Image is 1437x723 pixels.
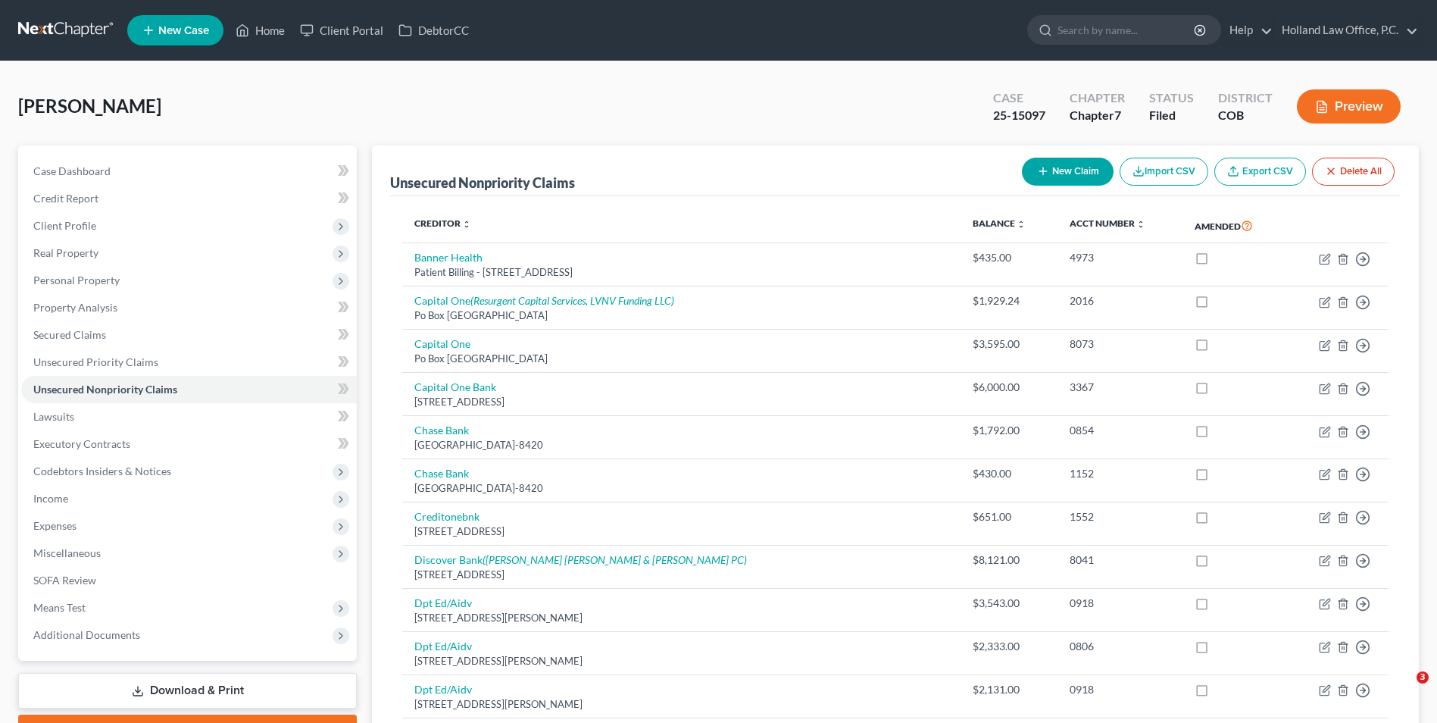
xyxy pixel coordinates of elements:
a: Creditonebnk [414,510,480,523]
div: [GEOGRAPHIC_DATA]-8420 [414,438,948,452]
div: Case [993,89,1045,107]
div: $430.00 [973,466,1045,481]
a: Chase Bank [414,424,469,437]
i: unfold_more [1136,220,1145,229]
input: Search by name... [1057,16,1196,44]
div: 0918 [1070,596,1170,611]
a: SOFA Review [21,567,357,594]
a: Client Portal [292,17,391,44]
div: [STREET_ADDRESS] [414,395,948,409]
div: Po Box [GEOGRAPHIC_DATA] [414,352,948,366]
a: Download & Print [18,673,357,709]
span: 3 [1417,671,1429,684]
div: $1,929.24 [973,293,1045,308]
span: Lawsuits [33,410,74,423]
div: $651.00 [973,509,1045,524]
div: 4973 [1070,250,1170,265]
div: Chapter [1070,107,1125,124]
div: Status [1149,89,1194,107]
i: unfold_more [1017,220,1026,229]
a: Creditor unfold_more [414,218,471,229]
span: Executory Contracts [33,437,130,450]
span: [PERSON_NAME] [18,95,161,117]
div: District [1218,89,1273,107]
button: Preview [1297,89,1401,124]
i: unfold_more [462,220,471,229]
span: Expenses [33,519,77,532]
span: Client Profile [33,219,96,232]
button: New Claim [1022,158,1114,186]
a: Dpt Ed/Aidv [414,640,472,653]
a: Discover Bank([PERSON_NAME] [PERSON_NAME] & [PERSON_NAME] PC) [414,553,747,566]
span: Unsecured Nonpriority Claims [33,383,177,396]
div: 2016 [1070,293,1170,308]
a: Banner Health [414,251,483,264]
a: Capital One Bank [414,380,496,393]
span: Additional Documents [33,628,140,641]
button: Import CSV [1120,158,1208,186]
span: 7 [1114,108,1121,122]
span: Case Dashboard [33,164,111,177]
div: $6,000.00 [973,380,1045,395]
div: $2,333.00 [973,639,1045,654]
a: Chase Bank [414,467,469,480]
span: Codebtors Insiders & Notices [33,465,171,477]
span: SOFA Review [33,574,96,587]
a: Lawsuits [21,403,357,430]
div: $3,595.00 [973,336,1045,352]
span: Unsecured Priority Claims [33,355,158,368]
a: Property Analysis [21,294,357,321]
a: Dpt Ed/Aidv [414,596,472,609]
div: [STREET_ADDRESS][PERSON_NAME] [414,654,948,668]
a: Case Dashboard [21,158,357,185]
div: [STREET_ADDRESS][PERSON_NAME] [414,611,948,625]
span: Income [33,492,68,505]
a: DebtorCC [391,17,476,44]
div: Filed [1149,107,1194,124]
a: Capital One [414,337,470,350]
div: [GEOGRAPHIC_DATA]-8420 [414,481,948,496]
a: Acct Number unfold_more [1070,218,1145,229]
a: Dpt Ed/Aidv [414,683,472,696]
a: Help [1222,17,1273,44]
div: 8073 [1070,336,1170,352]
div: 8041 [1070,552,1170,568]
i: ([PERSON_NAME] [PERSON_NAME] & [PERSON_NAME] PC) [483,553,747,566]
a: Credit Report [21,185,357,212]
span: Miscellaneous [33,546,101,559]
a: Capital One(Resurgent Capital Services, LVNV Funding LLC) [414,294,674,307]
span: New Case [158,25,209,36]
span: Property Analysis [33,301,117,314]
a: Executory Contracts [21,430,357,458]
div: COB [1218,107,1273,124]
a: Secured Claims [21,321,357,349]
div: $8,121.00 [973,552,1045,568]
div: 25-15097 [993,107,1045,124]
span: Personal Property [33,274,120,286]
div: [STREET_ADDRESS] [414,568,948,582]
a: Unsecured Priority Claims [21,349,357,376]
a: Export CSV [1214,158,1306,186]
div: $1,792.00 [973,423,1045,438]
th: Amended [1182,208,1286,243]
span: Credit Report [33,192,98,205]
div: $435.00 [973,250,1045,265]
div: 0918 [1070,682,1170,697]
span: Means Test [33,601,86,614]
div: 1552 [1070,509,1170,524]
div: Unsecured Nonpriority Claims [390,174,575,192]
iframe: Intercom live chat [1385,671,1422,708]
div: [STREET_ADDRESS] [414,524,948,539]
div: $2,131.00 [973,682,1045,697]
div: 0806 [1070,639,1170,654]
div: Patient Billing - [STREET_ADDRESS] [414,265,948,280]
button: Delete All [1312,158,1395,186]
div: Po Box [GEOGRAPHIC_DATA] [414,308,948,323]
a: Holland Law Office, P.C. [1274,17,1418,44]
div: Chapter [1070,89,1125,107]
div: 3367 [1070,380,1170,395]
a: Balance unfold_more [973,218,1026,229]
a: Home [228,17,292,44]
div: $3,543.00 [973,596,1045,611]
div: 0854 [1070,423,1170,438]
